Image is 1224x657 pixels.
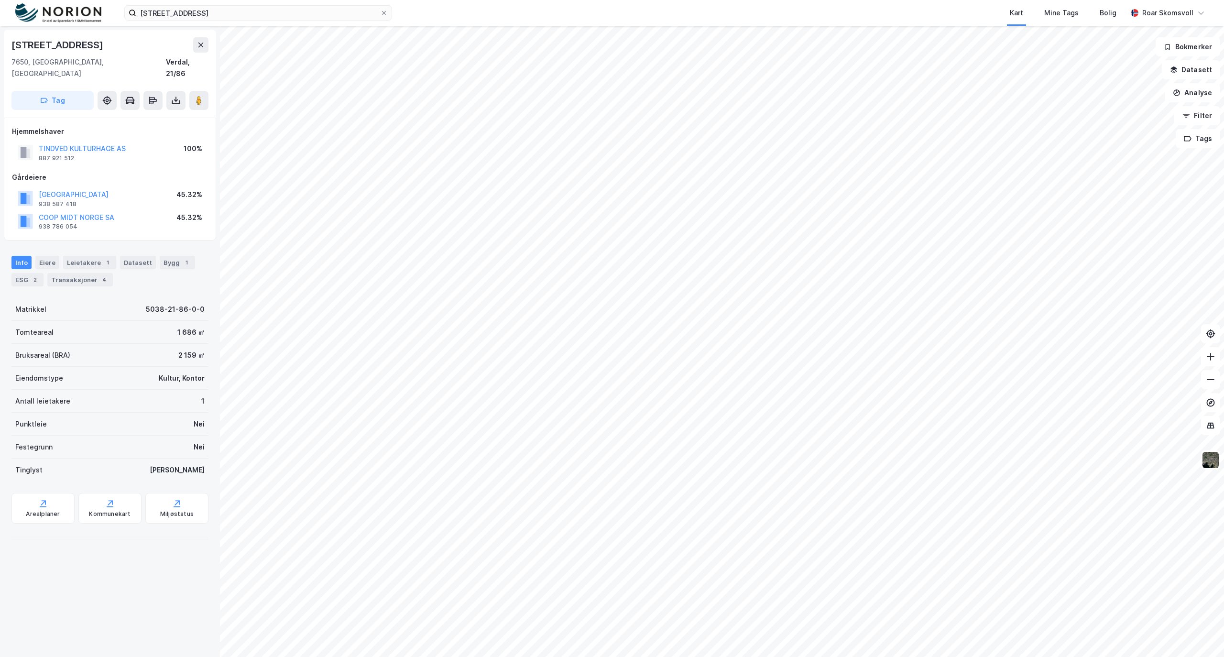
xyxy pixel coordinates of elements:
[1010,7,1023,19] div: Kart
[1044,7,1079,19] div: Mine Tags
[159,372,205,384] div: Kultur, Kontor
[15,327,54,338] div: Tomteareal
[11,256,32,269] div: Info
[146,304,205,315] div: 5038-21-86-0-0
[1100,7,1116,19] div: Bolig
[178,350,205,361] div: 2 159 ㎡
[1156,37,1220,56] button: Bokmerker
[184,143,202,154] div: 100%
[11,273,44,286] div: ESG
[12,126,208,137] div: Hjemmelshaver
[194,418,205,430] div: Nei
[47,273,113,286] div: Transaksjoner
[136,6,380,20] input: Søk på adresse, matrikkel, gårdeiere, leietakere eller personer
[1142,7,1193,19] div: Roar Skomsvoll
[35,256,59,269] div: Eiere
[15,3,101,23] img: norion-logo.80e7a08dc31c2e691866.png
[15,372,63,384] div: Eiendomstype
[1176,129,1220,148] button: Tags
[89,510,131,518] div: Kommunekart
[182,258,191,267] div: 1
[12,172,208,183] div: Gårdeiere
[176,212,202,223] div: 45.32%
[120,256,156,269] div: Datasett
[201,395,205,407] div: 1
[99,275,109,285] div: 4
[15,418,47,430] div: Punktleie
[176,189,202,200] div: 45.32%
[63,256,116,269] div: Leietakere
[1174,106,1220,125] button: Filter
[39,154,74,162] div: 887 921 512
[15,304,46,315] div: Matrikkel
[1165,83,1220,102] button: Analyse
[103,258,112,267] div: 1
[30,275,40,285] div: 2
[11,56,166,79] div: 7650, [GEOGRAPHIC_DATA], [GEOGRAPHIC_DATA]
[160,510,194,518] div: Miljøstatus
[39,223,77,230] div: 938 786 054
[15,395,70,407] div: Antall leietakere
[39,200,76,208] div: 938 587 418
[15,350,70,361] div: Bruksareal (BRA)
[194,441,205,453] div: Nei
[1162,60,1220,79] button: Datasett
[177,327,205,338] div: 1 686 ㎡
[15,464,43,476] div: Tinglyst
[1176,611,1224,657] iframe: Chat Widget
[15,441,53,453] div: Festegrunn
[160,256,195,269] div: Bygg
[1202,451,1220,469] img: 9k=
[11,37,105,53] div: [STREET_ADDRESS]
[150,464,205,476] div: [PERSON_NAME]
[26,510,60,518] div: Arealplaner
[166,56,208,79] div: Verdal, 21/86
[11,91,94,110] button: Tag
